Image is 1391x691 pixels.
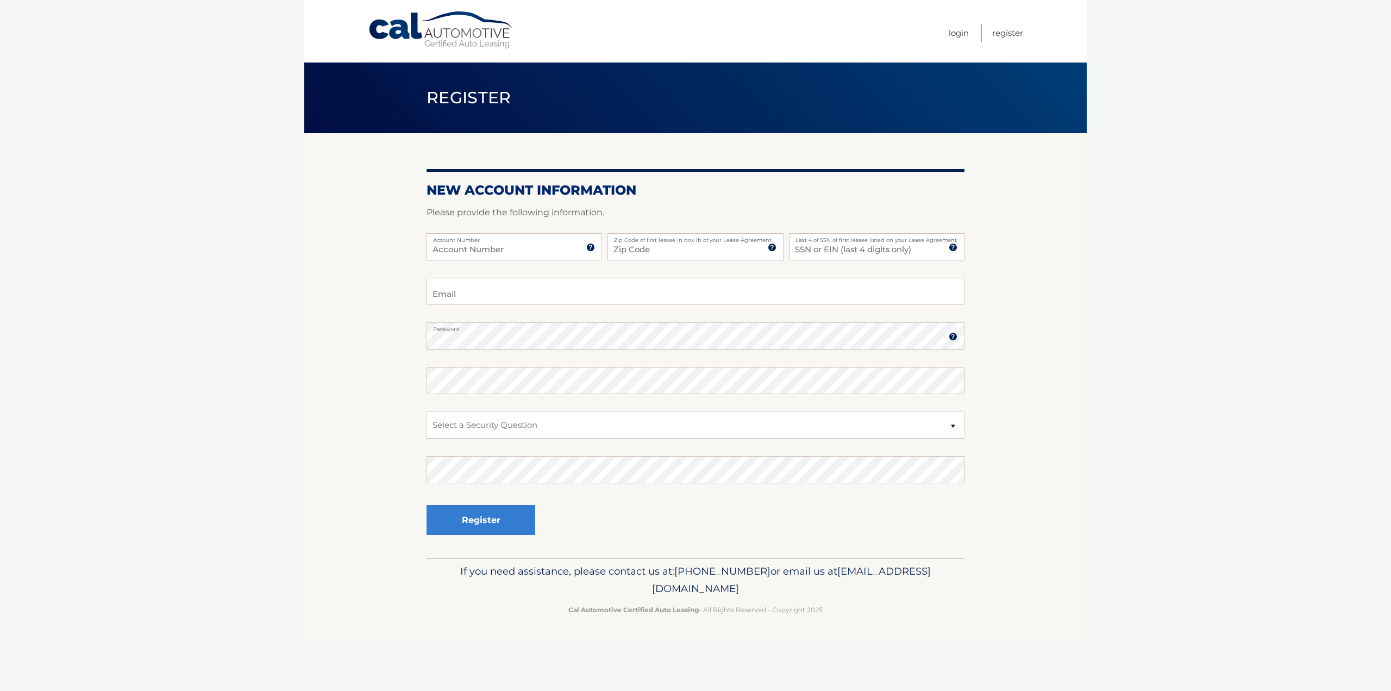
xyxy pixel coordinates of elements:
img: tooltip.svg [768,243,776,252]
a: Login [949,24,969,42]
label: Account Number [427,233,602,242]
span: [PHONE_NUMBER] [674,565,770,577]
a: Register [992,24,1023,42]
p: - All Rights Reserved - Copyright 2025 [434,604,957,615]
p: If you need assistance, please contact us at: or email us at [434,563,957,597]
label: Last 4 of SSN of first lessee listed on your Lease Agreement [789,233,964,242]
label: Password [427,322,964,331]
img: tooltip.svg [949,243,957,252]
input: Zip Code [607,233,783,260]
img: tooltip.svg [949,332,957,341]
strong: Cal Automotive Certified Auto Leasing [568,606,699,614]
input: SSN or EIN (last 4 digits only) [789,233,964,260]
span: Register [427,88,511,108]
img: tooltip.svg [586,243,595,252]
input: Account Number [427,233,602,260]
button: Register [427,505,535,535]
h2: New Account Information [427,182,964,198]
label: Zip Code of first lessee in box 1b of your Lease Agreement [607,233,783,242]
p: Please provide the following information. [427,205,964,220]
a: Cal Automotive [368,11,515,49]
input: Email [427,278,964,305]
span: [EMAIL_ADDRESS][DOMAIN_NAME] [652,565,931,595]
